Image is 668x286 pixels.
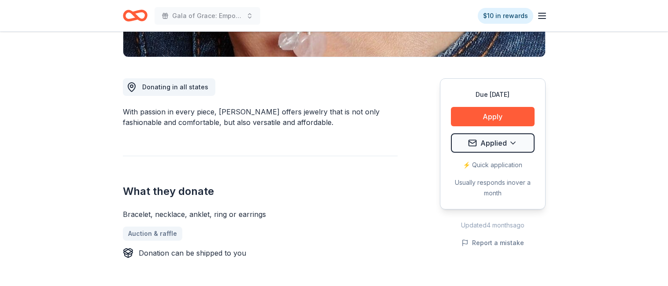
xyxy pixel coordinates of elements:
[451,160,535,170] div: ⚡️ Quick application
[123,227,182,241] a: Auction & raffle
[451,89,535,100] div: Due [DATE]
[451,107,535,126] button: Apply
[172,11,243,21] span: Gala of Grace: Empowering Futures for El Porvenir
[123,184,398,198] h2: What they donate
[123,209,398,220] div: Bracelet, necklace, anklet, ring or earrings
[123,5,148,26] a: Home
[440,220,546,231] div: Updated 4 months ago
[142,83,208,91] span: Donating in all states
[480,137,507,149] span: Applied
[461,238,524,248] button: Report a mistake
[139,248,246,258] div: Donation can be shipped to you
[451,133,535,153] button: Applied
[451,177,535,198] div: Usually responds in over a month
[478,8,533,24] a: $10 in rewards
[155,7,260,25] button: Gala of Grace: Empowering Futures for El Porvenir
[123,106,398,128] div: With passion in every piece, [PERSON_NAME] offers jewelry that is not only fashionable and comfor...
